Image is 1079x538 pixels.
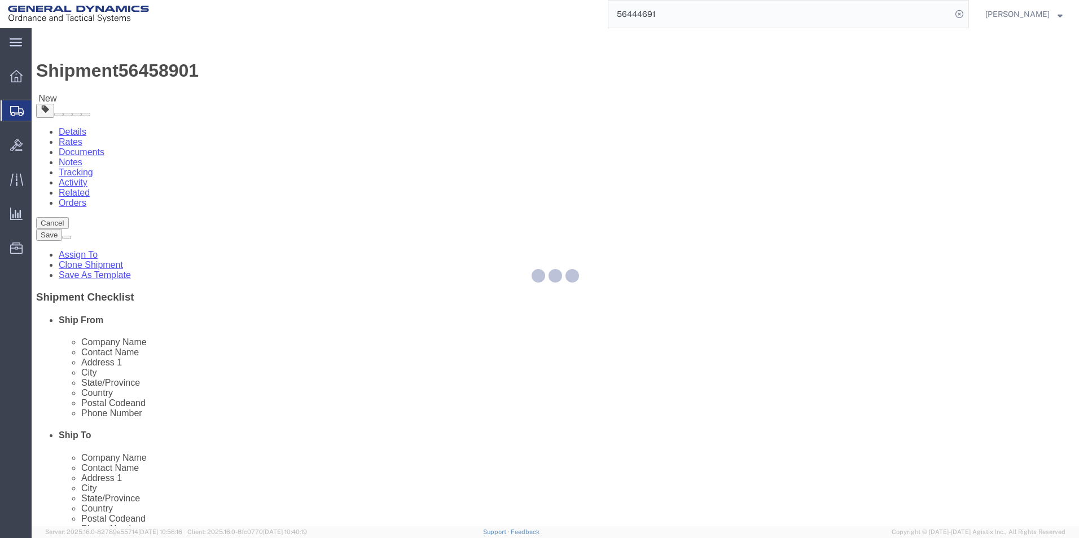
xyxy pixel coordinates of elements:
[263,528,307,535] span: [DATE] 10:40:19
[985,8,1050,20] span: Nicole Byrnes
[511,528,539,535] a: Feedback
[8,6,149,23] img: logo
[187,528,307,535] span: Client: 2025.16.0-8fc0770
[45,528,182,535] span: Server: 2025.16.0-82789e55714
[985,7,1063,21] button: [PERSON_NAME]
[892,527,1065,537] span: Copyright © [DATE]-[DATE] Agistix Inc., All Rights Reserved
[483,528,511,535] a: Support
[608,1,951,28] input: Search for shipment number, reference number
[138,528,182,535] span: [DATE] 10:56:16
